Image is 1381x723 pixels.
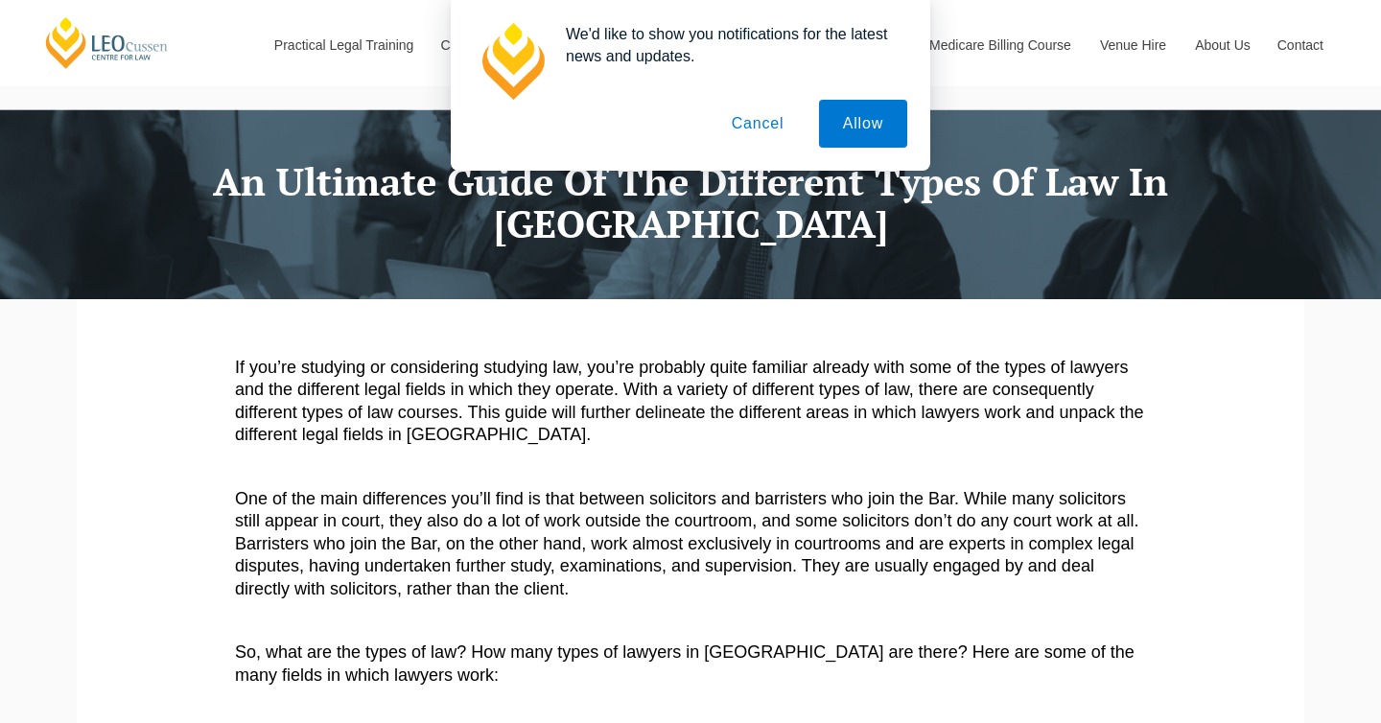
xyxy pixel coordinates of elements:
[91,160,1290,245] h1: An Ultimate Guide Of The Different Types Of Law In [GEOGRAPHIC_DATA]
[550,23,907,67] div: We'd like to show you notifications for the latest news and updates.
[819,100,907,148] button: Allow
[708,100,808,148] button: Cancel
[474,23,550,100] img: notification icon
[235,489,1143,598] span: One of the main differences you’ll find is that between solicitors and barristers who join the Ba...
[235,642,1135,684] span: So, what are the types of law? How many types of lawyers in [GEOGRAPHIC_DATA] are there? Here are...
[235,358,1144,444] span: If you’re studying or considering studying law, you’re probably quite familiar already with some ...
